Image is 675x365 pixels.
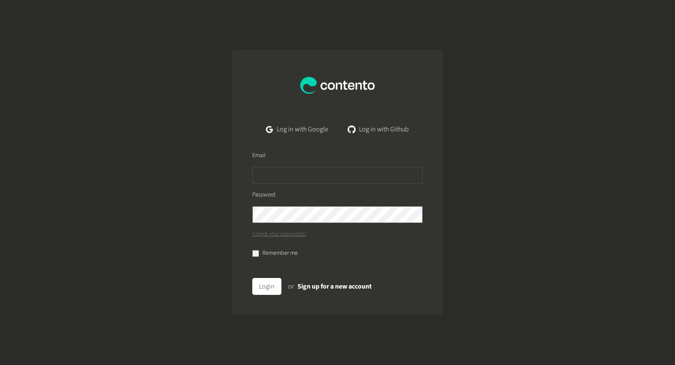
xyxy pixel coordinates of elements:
[262,249,298,258] label: Remember me
[252,191,275,199] label: Password
[259,121,335,138] a: Log in with Google
[252,151,265,160] label: Email
[252,230,306,239] a: Forgot your password?
[297,282,372,291] a: Sign up for a new account
[252,278,281,295] button: Login
[288,282,294,291] span: or
[342,121,416,138] a: Log in with Github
